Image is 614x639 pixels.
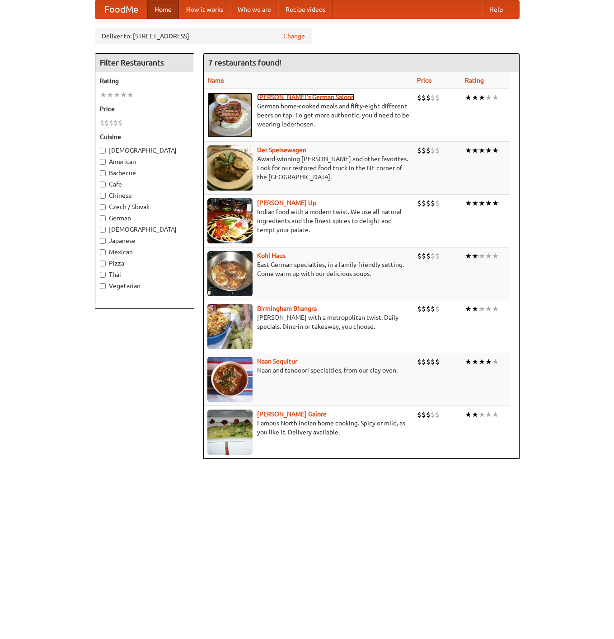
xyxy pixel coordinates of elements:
li: $ [422,357,426,367]
li: ★ [465,198,472,208]
h4: Filter Restaurants [95,54,194,72]
label: Czech / Slovak [100,202,189,211]
input: Czech / Slovak [100,204,106,210]
li: $ [426,251,431,261]
li: ★ [492,93,499,103]
li: $ [435,145,440,155]
li: ★ [478,251,485,261]
li: ★ [478,357,485,367]
li: ★ [485,410,492,420]
a: Change [283,32,305,41]
p: [PERSON_NAME] with a metropolitan twist. Daily specials. Dine-in or takeaway, you choose. [207,313,410,331]
li: ★ [478,145,485,155]
li: ★ [472,410,478,420]
input: Cafe [100,182,106,187]
li: ★ [465,251,472,261]
li: ★ [485,145,492,155]
img: speisewagen.jpg [207,145,253,191]
p: Famous North Indian home cooking. Spicy or mild, as you like it. Delivery available. [207,419,410,437]
a: Kohl Haus [257,252,286,259]
b: [PERSON_NAME] Up [257,199,316,206]
label: Chinese [100,191,189,200]
li: ★ [472,198,478,208]
h5: Price [100,104,189,113]
h5: Rating [100,76,189,85]
li: ★ [465,145,472,155]
h5: Cuisine [100,132,189,141]
li: $ [422,198,426,208]
b: Naan Sequitur [257,358,297,365]
li: $ [435,93,440,103]
p: Naan and tandoori specialties, from our clay oven. [207,366,410,375]
li: ★ [485,357,492,367]
li: $ [431,251,435,261]
li: $ [426,93,431,103]
li: ★ [472,251,478,261]
li: ★ [465,304,472,314]
input: Pizza [100,261,106,266]
a: Price [417,77,432,84]
a: FoodMe [95,0,147,19]
a: Recipe videos [278,0,333,19]
a: Birmingham Bhangra [257,305,317,312]
li: ★ [100,90,107,100]
input: Chinese [100,193,106,199]
a: Help [482,0,510,19]
li: ★ [472,357,478,367]
li: $ [426,410,431,420]
li: $ [435,304,440,314]
b: [PERSON_NAME] Galore [257,410,327,418]
li: $ [426,145,431,155]
li: ★ [485,93,492,103]
input: American [100,159,106,165]
input: Barbecue [100,170,106,176]
li: ★ [472,93,478,103]
li: ★ [465,93,472,103]
label: Pizza [100,259,189,268]
label: German [100,214,189,223]
img: curryup.jpg [207,198,253,243]
li: ★ [485,198,492,208]
p: Award-winning [PERSON_NAME] and other favorites. Look for our restored food truck in the NE corne... [207,154,410,182]
li: $ [417,304,422,314]
label: Thai [100,270,189,279]
li: $ [417,357,422,367]
li: ★ [492,304,499,314]
a: Name [207,77,224,84]
p: East German specialties, in a family-friendly setting. Come warm up with our delicious soups. [207,260,410,278]
li: $ [417,198,422,208]
ng-pluralize: 7 restaurants found! [208,58,281,67]
li: ★ [472,145,478,155]
li: ★ [127,90,134,100]
li: $ [109,118,113,128]
li: ★ [465,410,472,420]
a: Who we are [230,0,278,19]
li: ★ [478,198,485,208]
li: ★ [492,410,499,420]
li: $ [422,304,426,314]
li: ★ [465,357,472,367]
label: [DEMOGRAPHIC_DATA] [100,225,189,234]
input: Vegetarian [100,283,106,289]
a: Home [147,0,179,19]
li: ★ [492,145,499,155]
b: [PERSON_NAME]'s German Saloon [257,93,355,101]
a: Der Speisewagen [257,146,306,154]
li: $ [431,93,435,103]
label: Japanese [100,236,189,245]
label: Barbecue [100,168,189,177]
img: naansequitur.jpg [207,357,253,402]
li: ★ [107,90,113,100]
li: $ [435,251,440,261]
li: $ [426,198,431,208]
li: ★ [120,90,127,100]
input: [DEMOGRAPHIC_DATA] [100,227,106,233]
a: Rating [465,77,484,84]
li: ★ [492,251,499,261]
li: $ [422,93,426,103]
li: $ [431,410,435,420]
li: $ [118,118,122,128]
li: $ [113,118,118,128]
